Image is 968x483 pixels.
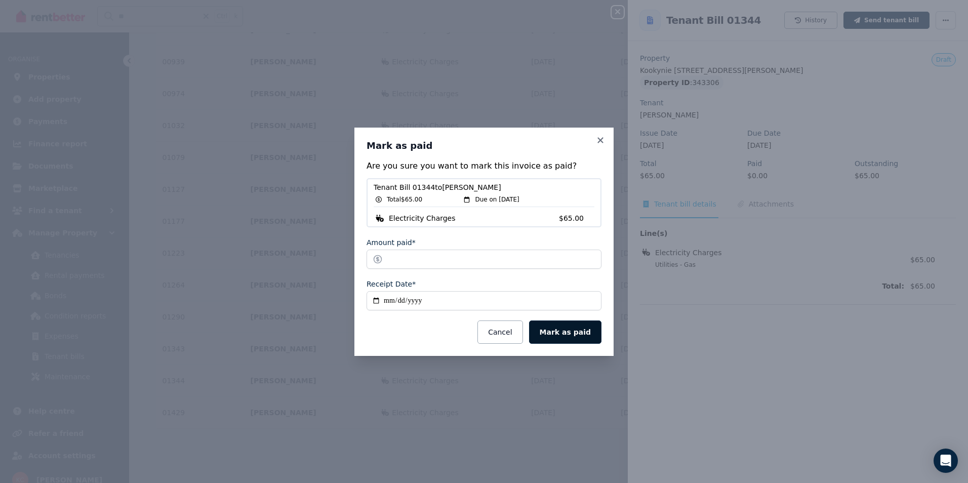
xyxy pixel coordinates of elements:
span: Due on [DATE] [475,195,519,204]
span: Total $65.00 [387,195,422,204]
button: Cancel [477,320,522,344]
h3: Mark as paid [367,140,601,152]
span: Electricity Charges [389,213,456,223]
button: Mark as paid [529,320,601,344]
label: Amount paid* [367,237,416,248]
span: Tenant Bill 01344 to [PERSON_NAME] [374,182,594,192]
span: $65.00 [559,213,594,223]
div: Open Intercom Messenger [934,449,958,473]
label: Receipt Date* [367,279,416,289]
p: Are you sure you want to mark this invoice as paid? [367,160,601,172]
